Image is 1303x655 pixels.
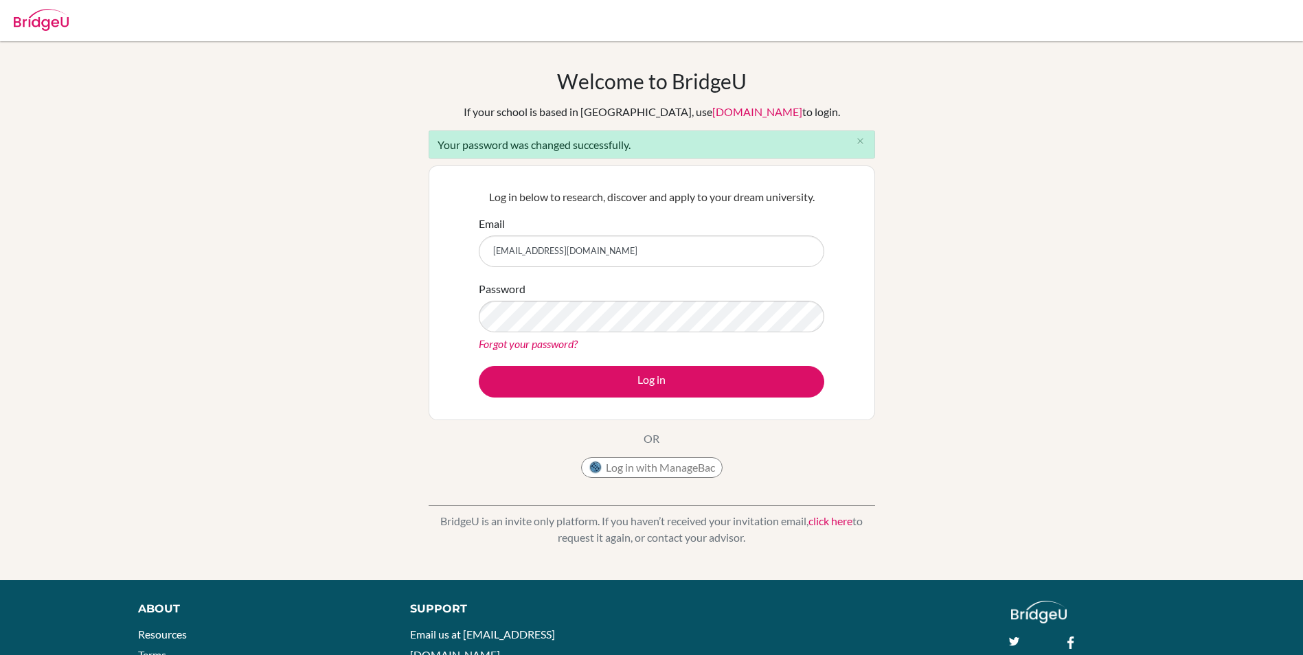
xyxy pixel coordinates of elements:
[429,130,875,159] div: Your password was changed successfully.
[479,281,525,297] label: Password
[429,513,875,546] p: BridgeU is an invite only platform. If you haven’t received your invitation email, to request it ...
[479,366,824,398] button: Log in
[479,337,578,350] a: Forgot your password?
[138,601,379,617] div: About
[847,131,874,152] button: Close
[581,457,723,478] button: Log in with ManageBac
[14,9,69,31] img: Bridge-U
[410,601,635,617] div: Support
[557,69,747,93] h1: Welcome to BridgeU
[479,216,505,232] label: Email
[644,430,659,447] p: OR
[1011,601,1067,623] img: logo_white@2x-f4f0deed5e89b7ecb1c2cc34c3e3d731f90f0f143d5ea2071677605dd97b5244.png
[712,105,802,118] a: [DOMAIN_NAME]
[464,104,840,120] div: If your school is based in [GEOGRAPHIC_DATA], use to login.
[138,628,187,641] a: Resources
[479,189,824,205] p: Log in below to research, discover and apply to your dream university.
[808,514,852,527] a: click here
[855,136,865,146] i: close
